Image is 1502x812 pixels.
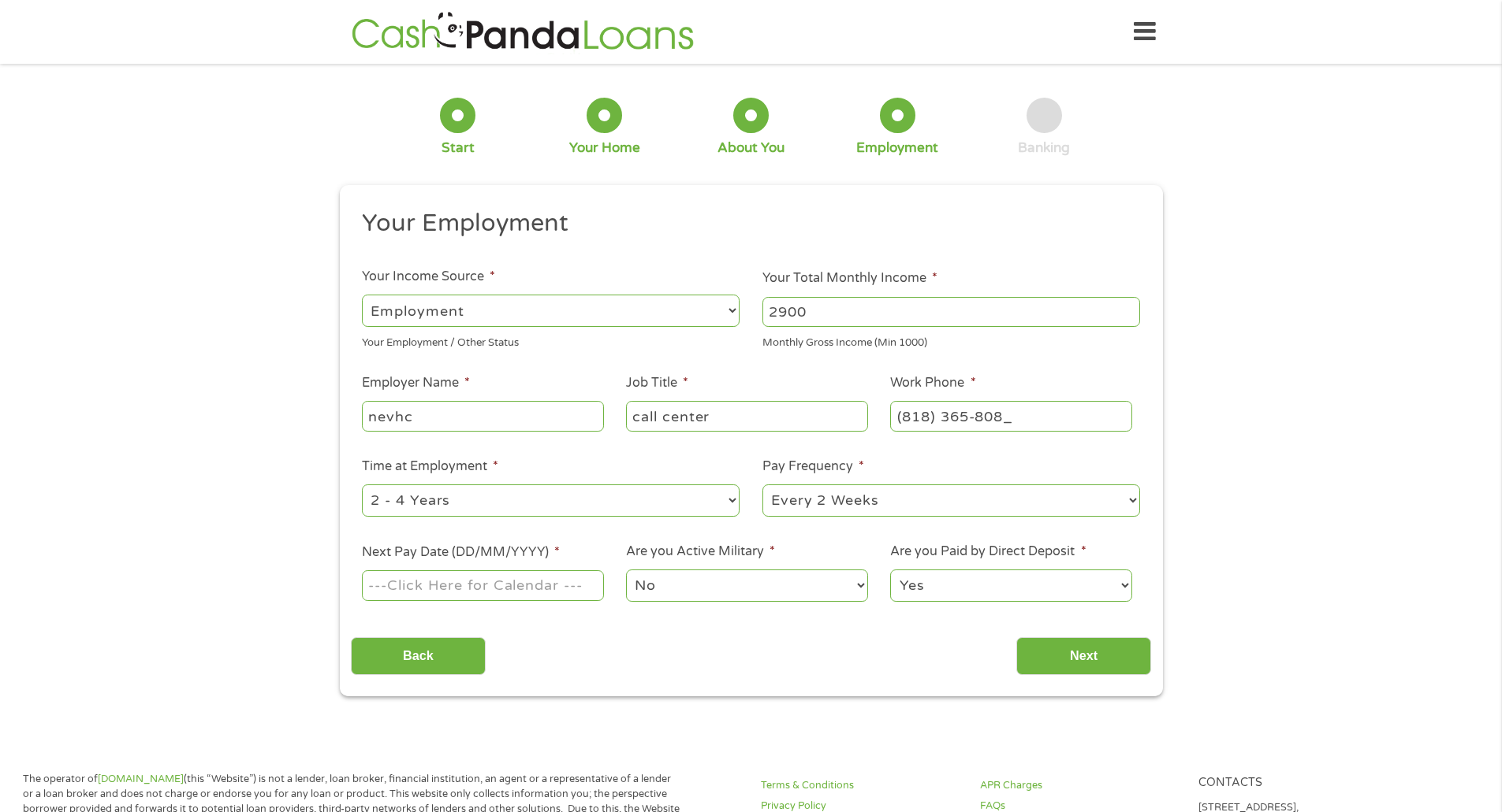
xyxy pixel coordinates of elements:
div: Your Employment / Other Status [362,330,740,351]
label: Work Phone [890,375,975,391]
label: Employer Name [362,375,470,391]
input: Back [351,637,486,676]
img: GetLoanNow Logo [347,9,699,54]
input: ---Click Here for Calendar --- [362,570,603,600]
input: Cashier [626,401,867,431]
label: Next Pay Date (DD/MM/YYYY) [362,544,560,561]
label: Are you Paid by Direct Deposit [890,543,1086,560]
label: Your Total Monthly Income [762,270,937,287]
label: Are you Active Military [626,543,775,560]
a: Terms & Conditions [761,778,961,793]
input: Walmart [362,401,603,431]
h4: Contacts [1198,776,1399,791]
input: (231) 754-4010 [890,401,1131,431]
div: Your Home [569,139,640,157]
a: APR Charges [980,778,1180,793]
label: Your Income Source [362,269,495,285]
div: Monthly Gross Income (Min 1000) [762,330,1140,351]
input: Next [1016,637,1151,676]
div: Start [442,139,475,157]
input: 1800 [762,297,1140,327]
a: [DOMAIN_NAME] [98,773,184,785]
label: Time at Employment [362,458,498,475]
h2: Your Employment [362,208,1128,239]
div: Employment [856,139,938,157]
label: Job Title [626,375,688,391]
div: Banking [1018,139,1070,157]
label: Pay Frequency [762,458,864,475]
div: About You [717,139,785,157]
